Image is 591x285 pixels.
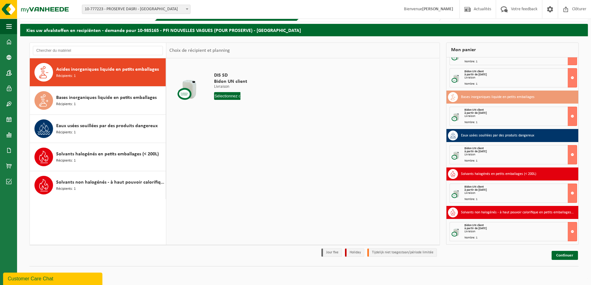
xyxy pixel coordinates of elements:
strong: à partir de [DATE] [464,188,487,192]
span: Récipients: 1 [56,158,76,164]
input: Sélectionnez date [214,92,240,100]
button: Acides inorganiques liquide en petits emballages Récipients: 1 [30,58,166,87]
div: Nombre: 1 [464,82,577,86]
span: Solvants halogénés en petits emballages (< 200L) [56,150,159,158]
div: Livraison [464,115,577,118]
span: Eaux usées souillées par des produits dangereux [56,122,158,130]
span: DIS SD [214,72,267,78]
h3: Solvants halogénés en petits emballages (< 200L) [461,169,536,179]
h3: Bases inorganiques liquide en petits emballages [461,92,535,102]
h3: Eaux usées souillées par des produits dangereux [461,131,534,140]
input: Chercher du matériel [33,46,163,55]
button: Eaux usées souillées par des produits dangereux Récipients: 1 [30,115,166,143]
span: Récipients: 1 [56,101,76,107]
h3: Solvants non halogénés - à haut pouvoir calorifique en petits emballages (<200L) [461,207,574,217]
span: 10-777223 - PROSERVE DASRI - PARIS 12EME ARRONDISSEMENT [82,5,190,14]
strong: à partir de [DATE] [464,227,487,230]
span: Bidon UN client [464,224,484,227]
span: Bidon UN client [214,78,267,85]
div: Mon panier [446,42,579,57]
strong: à partir de [DATE] [464,111,487,115]
span: Récipients: 1 [56,73,76,79]
div: Livraison [464,230,577,233]
span: Acides inorganiques liquide en petits emballages [56,66,159,73]
iframe: chat widget [3,271,104,285]
strong: à partir de [DATE] [464,73,487,76]
p: Livraison [214,85,267,89]
div: Nombre: 1 [464,159,577,163]
span: Bidon UN client [464,70,484,73]
div: Nombre: 1 [464,60,577,63]
span: Bidon UN client [464,185,484,189]
div: Livraison [464,76,577,79]
div: Livraison [464,153,577,156]
span: 10-777223 - PROSERVE DASRI - PARIS 12EME ARRONDISSEMENT [82,5,190,14]
div: Nombre: 1 [464,121,577,124]
span: Solvants non halogénés - à haut pouvoir calorifique en petits emballages (<200L) [56,179,164,186]
strong: à partir de [DATE] [464,150,487,153]
a: Continuer [552,251,578,260]
span: Bidon UN client [464,147,484,150]
button: Solvants halogénés en petits emballages (< 200L) Récipients: 1 [30,143,166,171]
span: Récipients: 1 [56,130,76,136]
button: Solvants non halogénés - à haut pouvoir calorifique en petits emballages (<200L) Récipients: 1 [30,171,166,199]
li: Holiday [345,248,364,257]
span: Récipients: 1 [56,186,76,192]
div: Nombre: 1 [464,198,577,201]
div: Choix de récipient et planning [166,43,233,58]
button: Bases inorganiques liquide en petits emballages Récipients: 1 [30,87,166,115]
div: Livraison [464,192,577,195]
span: Bases inorganiques liquide en petits emballages [56,94,157,101]
span: Bidon UN client [464,108,484,112]
strong: [PERSON_NAME] [422,7,453,11]
h2: Kies uw afvalstoffen en recipiënten - demande pour 10-985165 - PFI NOUVELLES VAGUES (POUR PROSERV... [20,24,588,36]
li: Jour fixe [321,248,342,257]
div: Nombre: 1 [464,236,577,239]
li: Tijdelijk niet toegestaan/période limitée [367,248,437,257]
